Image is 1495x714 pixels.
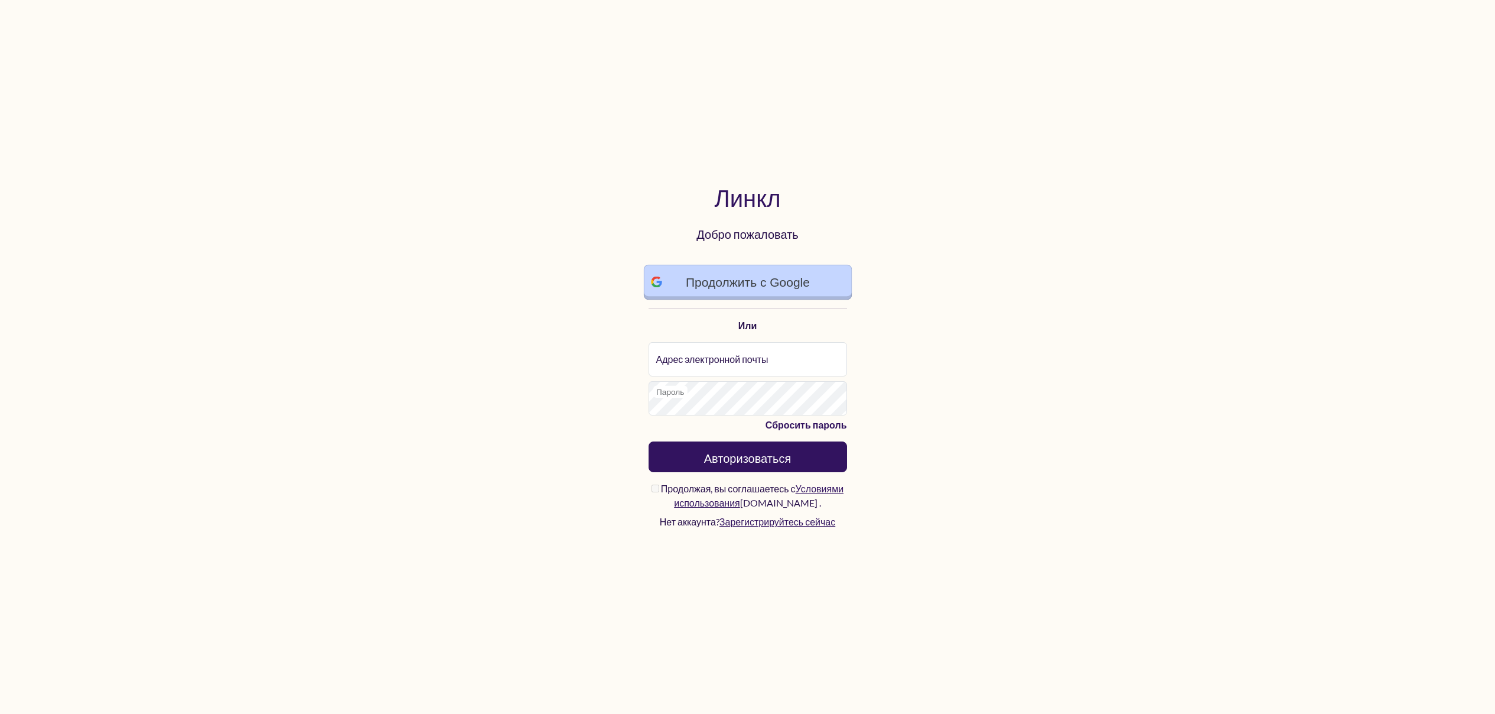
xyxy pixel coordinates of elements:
[649,442,847,472] button: Авторизоваться
[686,275,810,289] font: Продолжить с Google
[649,418,847,432] a: Сбросить пароль
[643,264,852,300] a: Продолжить с Google
[649,185,847,213] a: Линкл
[652,485,659,492] input: Продолжая, вы соглашаетесь сУсловиями использования[DOMAIN_NAME] .
[740,497,821,508] font: [DOMAIN_NAME] .
[696,227,799,242] font: Добро пожаловать
[704,451,791,465] font: Авторизоваться
[715,185,781,213] font: Линкл
[719,516,835,527] a: Зарегистрируйтесь сейчас
[766,419,847,430] font: Сбросить пароль
[660,516,719,527] font: Нет аккаунта?
[738,320,757,331] font: Или
[661,483,796,494] font: Продолжая, вы соглашаетесь с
